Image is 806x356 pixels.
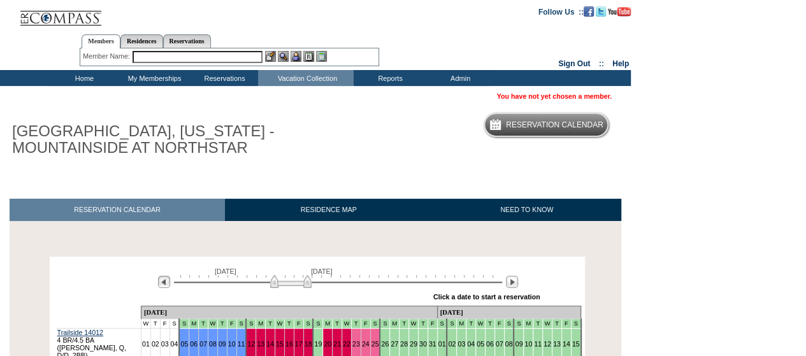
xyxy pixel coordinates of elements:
a: 13 [553,340,561,348]
a: 21 [333,340,341,348]
a: 01 [142,340,150,348]
td: Mountains Mud Season - Fall 2025 [199,319,208,329]
a: 11 [238,340,245,348]
img: Subscribe to our YouTube Channel [608,7,631,17]
td: Mountains Mud Season - Fall 2025 [447,319,456,329]
td: Mountains Mud Season - Fall 2025 [571,319,580,329]
td: Vacation Collection [258,70,354,86]
td: Mountains Mud Season - Fall 2025 [275,319,285,329]
td: Mountains Mud Season - Fall 2025 [266,319,275,329]
td: Mountains Mud Season - Fall 2025 [466,319,476,329]
td: Mountains Mud Season - Fall 2025 [494,319,504,329]
td: Mountains Mud Season - Fall 2025 [543,319,552,329]
td: S [169,319,179,329]
a: 09 [219,340,226,348]
a: 04 [171,340,178,348]
a: 25 [371,340,379,348]
td: Mountains Mud Season - Fall 2025 [342,319,352,329]
a: RESERVATION CALENDAR [10,199,225,221]
td: T [150,319,160,329]
td: Admin [424,70,494,86]
a: 24 [362,340,370,348]
a: 18 [305,340,312,348]
a: RESIDENCE MAP [225,199,433,221]
td: Mountains Mud Season - Fall 2025 [561,319,571,329]
td: Mountains Mud Season - Fall 2025 [399,319,409,329]
div: Click a date to start a reservation [433,293,540,301]
td: Mountains Mud Season - Fall 2025 [428,319,437,329]
a: 15 [276,340,284,348]
a: 17 [295,340,303,348]
img: Reservations [303,51,314,62]
div: Member Name: [83,51,132,62]
td: Mountains Mud Season - Fall 2025 [418,319,428,329]
td: Mountains Mud Season - Fall 2025 [351,319,361,329]
a: 06 [486,340,494,348]
td: Mountains Mud Season - Fall 2025 [361,319,370,329]
td: Mountains Mud Season - Fall 2025 [485,319,494,329]
td: Mountains Mud Season - Fall 2025 [313,319,322,329]
img: b_calculator.gif [316,51,327,62]
a: 02 [152,340,159,348]
td: Reports [354,70,424,86]
td: Mountains Mud Season - Fall 2025 [457,319,466,329]
a: 08 [505,340,513,348]
a: 07 [199,340,207,348]
td: Mountains Mud Season - Fall 2025 [552,319,561,329]
a: Sign Out [558,59,590,68]
td: F [160,319,169,329]
td: Mountains Mud Season - Fall 2025 [217,319,227,329]
a: 14 [266,340,274,348]
td: Mountains Mud Season - Fall 2025 [370,319,380,329]
a: 12 [543,340,551,348]
td: [DATE] [437,306,580,319]
img: b_edit.gif [265,51,276,62]
td: Mountains Mud Season - Fall 2025 [409,319,419,329]
span: You have not yet chosen a member. [497,92,612,100]
td: Mountains Mud Season - Fall 2025 [246,319,255,329]
a: 03 [457,340,465,348]
td: Mountains Mud Season - Fall 2025 [380,319,389,329]
img: Next [506,276,518,288]
td: Mountains Mud Season - Fall 2025 [208,319,217,329]
td: Mountains Mud Season - Fall 2025 [437,319,447,329]
a: 01 [438,340,446,348]
td: Mountains Mud Season - Fall 2025 [284,319,294,329]
a: 27 [391,340,398,348]
a: 28 [400,340,408,348]
a: 05 [180,340,188,348]
a: 26 [381,340,389,348]
a: Residences [120,34,163,48]
a: 11 [534,340,542,348]
td: Mountains Mud Season - Fall 2025 [236,319,246,329]
span: [DATE] [215,267,236,275]
td: Mountains Mud Season - Fall 2025 [533,319,543,329]
a: 20 [324,340,331,348]
td: Mountains Mud Season - Fall 2025 [294,319,303,329]
td: Reservations [188,70,258,86]
img: Impersonate [291,51,301,62]
a: Help [612,59,629,68]
a: 09 [515,340,522,348]
a: 15 [572,340,580,348]
a: 10 [228,340,236,348]
td: Mountains Mud Season - Fall 2025 [227,319,236,329]
a: 22 [343,340,350,348]
a: 16 [285,340,293,348]
td: W [141,319,150,329]
td: Mountains Mud Season - Fall 2025 [179,319,189,329]
a: Follow us on Twitter [596,7,606,15]
a: 31 [429,340,436,348]
a: 14 [563,340,570,348]
a: 30 [419,340,427,348]
img: View [278,51,289,62]
a: 23 [352,340,360,348]
img: Follow us on Twitter [596,6,606,17]
a: NEED TO KNOW [432,199,621,221]
td: Mountains Mud Season - Fall 2025 [256,319,266,329]
td: [DATE] [141,306,437,319]
a: 19 [314,340,322,348]
td: Home [48,70,118,86]
td: Mountains Mud Season - Fall 2025 [476,319,486,329]
a: 07 [496,340,503,348]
